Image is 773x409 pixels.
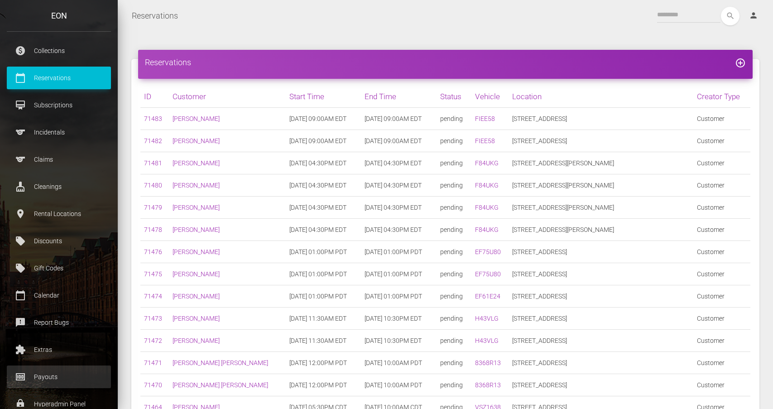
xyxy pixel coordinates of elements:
[509,197,693,219] td: [STREET_ADDRESS][PERSON_NAME]
[437,374,471,396] td: pending
[7,366,111,388] a: money Payouts
[735,58,746,67] a: add_circle_outline
[693,352,750,374] td: Customer
[286,130,361,152] td: [DATE] 09:00AM EDT
[721,7,739,25] i: search
[286,152,361,174] td: [DATE] 04:30PM EDT
[509,130,693,152] td: [STREET_ADDRESS]
[475,182,499,189] a: F84UKG
[173,115,220,122] a: [PERSON_NAME]
[693,285,750,308] td: Customer
[509,219,693,241] td: [STREET_ADDRESS][PERSON_NAME]
[361,330,437,352] td: [DATE] 10:30PM EDT
[173,159,220,167] a: [PERSON_NAME]
[7,230,111,252] a: local_offer Discounts
[144,182,162,189] a: 71480
[361,108,437,130] td: [DATE] 09:00AM EDT
[693,308,750,330] td: Customer
[437,152,471,174] td: pending
[286,285,361,308] td: [DATE] 01:00PM PDT
[7,148,111,171] a: sports Claims
[7,338,111,361] a: extension Extras
[14,153,104,166] p: Claims
[475,226,499,233] a: F84UKG
[286,374,361,396] td: [DATE] 12:00PM PDT
[7,67,111,89] a: calendar_today Reservations
[437,174,471,197] td: pending
[693,374,750,396] td: Customer
[475,248,501,255] a: EF75U80
[144,270,162,278] a: 71475
[437,308,471,330] td: pending
[475,159,499,167] a: F84UKG
[173,270,220,278] a: [PERSON_NAME]
[286,352,361,374] td: [DATE] 12:00PM PDT
[475,337,499,344] a: H43VLG
[14,261,104,275] p: Gift Codes
[509,152,693,174] td: [STREET_ADDRESS][PERSON_NAME]
[471,86,509,108] th: Vehicle
[509,285,693,308] td: [STREET_ADDRESS]
[693,263,750,285] td: Customer
[7,311,111,334] a: feedback Report Bugs
[509,374,693,396] td: [STREET_ADDRESS]
[286,86,361,108] th: Start Time
[14,125,104,139] p: Incidentals
[14,370,104,384] p: Payouts
[14,98,104,112] p: Subscriptions
[14,289,104,302] p: Calendar
[144,159,162,167] a: 71481
[7,257,111,279] a: local_offer Gift Codes
[475,381,501,389] a: 8368R13
[145,57,746,68] h4: Reservations
[361,285,437,308] td: [DATE] 01:00PM PDT
[437,219,471,241] td: pending
[475,115,495,122] a: FIEE58
[14,234,104,248] p: Discounts
[509,108,693,130] td: [STREET_ADDRESS]
[173,182,220,189] a: [PERSON_NAME]
[286,308,361,330] td: [DATE] 11:30AM EDT
[742,7,766,25] a: person
[144,204,162,211] a: 71479
[169,86,285,108] th: Customer
[509,241,693,263] td: [STREET_ADDRESS]
[14,71,104,85] p: Reservations
[286,263,361,285] td: [DATE] 01:00PM PDT
[475,315,499,322] a: H43VLG
[7,121,111,144] a: sports Incidentals
[7,39,111,62] a: paid Collections
[361,130,437,152] td: [DATE] 09:00AM EDT
[437,263,471,285] td: pending
[173,315,220,322] a: [PERSON_NAME]
[140,86,169,108] th: ID
[144,359,162,366] a: 71471
[475,204,499,211] a: F84UKG
[173,226,220,233] a: [PERSON_NAME]
[286,219,361,241] td: [DATE] 04:30PM EDT
[693,197,750,219] td: Customer
[509,86,693,108] th: Location
[286,330,361,352] td: [DATE] 11:30AM EDT
[361,219,437,241] td: [DATE] 04:30PM EDT
[144,381,162,389] a: 71470
[286,197,361,219] td: [DATE] 04:30PM EDT
[132,5,178,27] a: Reservations
[437,285,471,308] td: pending
[693,241,750,263] td: Customer
[173,248,220,255] a: [PERSON_NAME]
[361,374,437,396] td: [DATE] 10:00AM PDT
[144,137,162,144] a: 71482
[286,174,361,197] td: [DATE] 04:30PM EDT
[693,174,750,197] td: Customer
[7,175,111,198] a: cleaning_services Cleanings
[735,58,746,68] i: add_circle_outline
[437,130,471,152] td: pending
[361,174,437,197] td: [DATE] 04:30PM EDT
[509,330,693,352] td: [STREET_ADDRESS]
[286,241,361,263] td: [DATE] 01:00PM PDT
[144,115,162,122] a: 71483
[437,108,471,130] td: pending
[509,263,693,285] td: [STREET_ADDRESS]
[14,316,104,329] p: Report Bugs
